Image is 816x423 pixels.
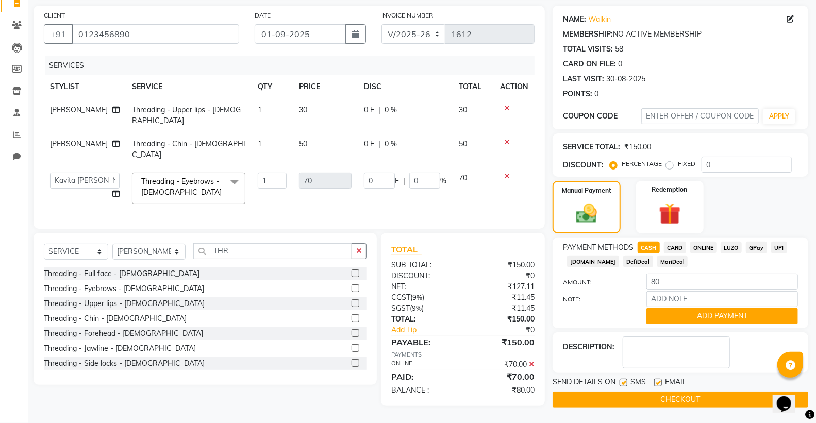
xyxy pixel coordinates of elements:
input: ENTER OFFER / COUPON CODE [641,108,759,124]
iframe: chat widget [773,382,806,413]
span: LUZO [721,242,742,253]
span: MariDeal [657,256,688,267]
label: Redemption [652,185,688,194]
button: CHECKOUT [553,392,808,408]
th: SERVICE [126,75,252,98]
span: 0 F [364,105,374,115]
span: CARD [664,242,686,253]
input: AMOUNT [646,274,798,290]
div: MEMBERSHIP: [563,29,613,40]
div: Threading - Upper lips - [DEMOGRAPHIC_DATA] [44,298,205,309]
div: PAYABLE: [384,336,463,348]
button: ADD PAYMENT [646,308,798,324]
span: 30 [299,105,307,114]
div: POINTS: [563,89,592,99]
th: PRICE [293,75,358,98]
div: TOTAL VISITS: [563,44,613,55]
div: ₹127.11 [463,281,542,292]
th: DISC [358,75,453,98]
span: 0 % [385,105,397,115]
span: 0 F [364,139,374,149]
span: CASH [638,242,660,253]
div: Threading - Jawline - [DEMOGRAPHIC_DATA] [44,343,196,354]
div: Threading - Side locks - [DEMOGRAPHIC_DATA] [44,358,205,369]
div: ₹150.00 [463,314,542,325]
input: Search or Scan [193,243,352,259]
span: GPay [746,242,767,253]
span: 0 % [385,139,397,149]
span: EMAIL [665,377,687,390]
label: NOTE: [555,295,639,304]
div: SERVICES [45,56,542,75]
span: [DOMAIN_NAME] [567,256,619,267]
div: NET: [384,281,463,292]
a: x [222,188,226,197]
span: SMS [630,377,646,390]
div: Threading - Eyebrows - [DEMOGRAPHIC_DATA] [44,283,204,294]
span: SEND DETAILS ON [553,377,615,390]
div: Threading - Forehead - [DEMOGRAPHIC_DATA] [44,328,203,339]
img: _cash.svg [570,201,604,226]
label: FIXED [678,159,695,168]
div: NO ACTIVE MEMBERSHIP [563,29,798,40]
label: INVOICE NUMBER [381,11,434,20]
div: ₹70.00 [463,359,542,370]
input: SEARCH BY NAME/MOBILE/EMAIL/CODE [72,24,239,44]
div: ₹150.00 [463,260,542,270]
div: SERVICE TOTAL: [563,142,620,153]
div: 0 [618,59,622,70]
div: 0 [594,89,598,99]
th: TOTAL [453,75,494,98]
div: ONLINE [384,359,463,370]
div: ₹150.00 [624,142,651,153]
button: +91 [44,24,73,44]
div: PAID: [384,370,463,383]
div: 58 [615,44,623,55]
span: 1 [258,139,262,148]
div: DESCRIPTION: [563,342,614,352]
div: COUPON CODE [563,111,641,122]
span: [PERSON_NAME] [50,139,108,148]
span: | [378,139,380,149]
div: LAST VISIT: [563,74,604,84]
input: ADD NOTE [646,291,798,307]
span: Threading - Eyebrows - [DEMOGRAPHIC_DATA] [141,177,222,197]
div: CARD ON FILE: [563,59,616,70]
a: Add Tip [384,325,476,335]
div: ( ) [384,303,463,314]
span: | [378,105,380,115]
div: Threading - Chin - [DEMOGRAPHIC_DATA] [44,313,187,324]
div: NAME: [563,14,586,25]
span: 1 [258,105,262,114]
span: 30 [459,105,467,114]
span: [PERSON_NAME] [50,105,108,114]
label: DATE [255,11,271,20]
img: _gift.svg [652,200,688,227]
span: SGST [391,303,410,313]
span: 9% [412,293,422,301]
div: BALANCE : [384,385,463,396]
a: Walkin [588,14,611,25]
span: TOTAL [391,244,422,255]
span: % [440,176,446,187]
span: Threading - Upper lips - [DEMOGRAPHIC_DATA] [132,105,241,125]
div: ₹0 [476,325,542,335]
label: Manual Payment [562,186,611,195]
span: PAYMENT METHODS [563,242,634,253]
span: F [395,176,399,187]
div: ₹11.45 [463,303,542,314]
span: CGST [391,293,410,302]
div: ₹150.00 [463,336,542,348]
span: Threading - Chin - [DEMOGRAPHIC_DATA] [132,139,245,159]
span: 70 [459,173,467,182]
div: PAYMENTS [391,350,535,359]
div: 30-08-2025 [606,74,645,84]
span: 50 [459,139,467,148]
th: ACTION [494,75,535,98]
div: DISCOUNT: [563,160,604,171]
label: AMOUNT: [555,278,639,287]
span: UPI [771,242,787,253]
label: CLIENT [44,11,65,20]
div: Threading - Full face - [DEMOGRAPHIC_DATA] [44,268,199,279]
div: TOTAL: [384,314,463,325]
